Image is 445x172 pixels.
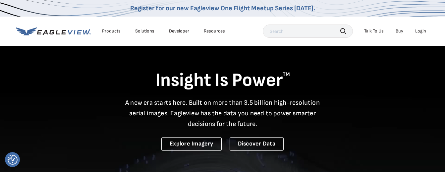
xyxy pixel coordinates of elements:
p: A new era starts here. Built on more than 3.5 billion high-resolution aerial images, Eagleview ha... [121,97,324,129]
h1: Insight Is Power [16,69,429,92]
div: Resources [204,28,225,34]
div: Products [102,28,121,34]
div: Login [415,28,426,34]
a: Buy [396,28,403,34]
a: Explore Imagery [161,137,222,151]
a: Register for our new Eagleview One Flight Meetup Series [DATE]. [130,4,315,12]
div: Talk To Us [364,28,384,34]
div: Solutions [135,28,154,34]
a: Discover Data [230,137,284,151]
img: Revisit consent button [8,155,18,165]
input: Search [263,25,353,38]
sup: TM [283,71,290,78]
button: Consent Preferences [8,155,18,165]
a: Developer [169,28,189,34]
